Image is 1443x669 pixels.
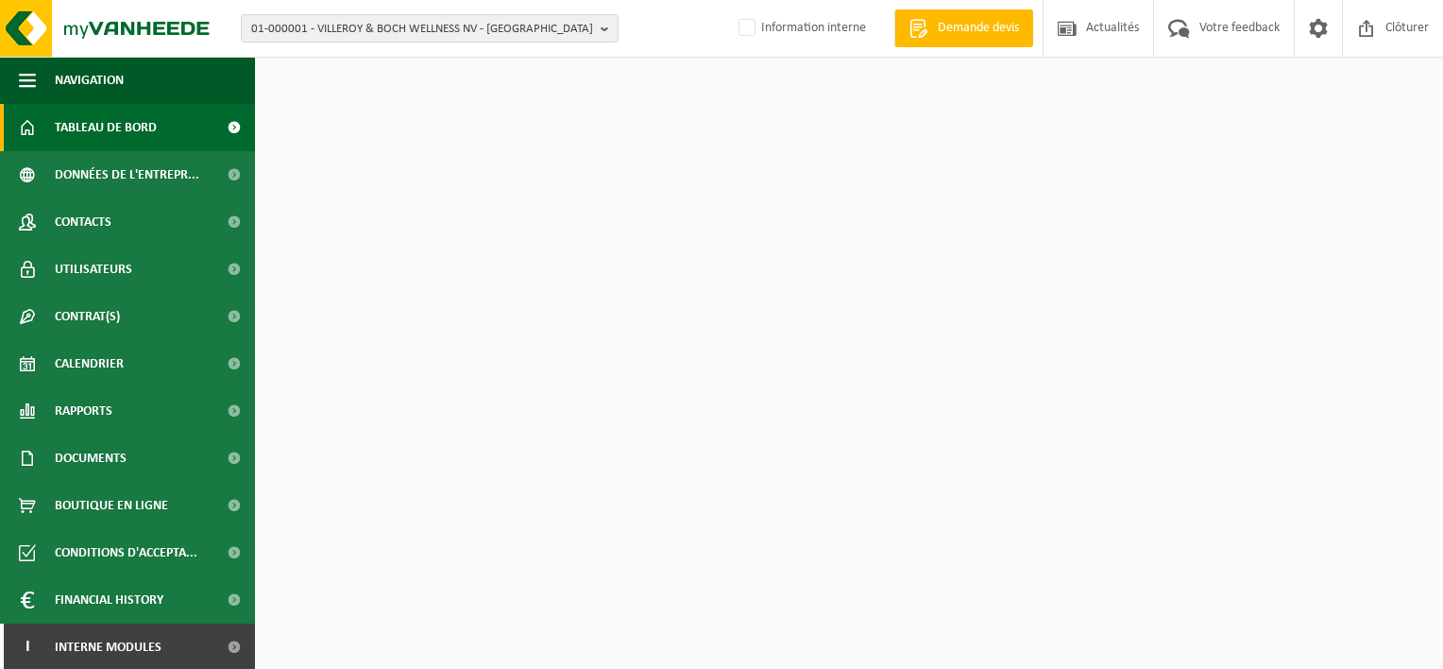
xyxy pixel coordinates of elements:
[55,151,199,198] span: Données de l'entrepr...
[55,482,168,529] span: Boutique en ligne
[55,198,111,246] span: Contacts
[55,293,120,340] span: Contrat(s)
[735,14,866,43] label: Information interne
[933,19,1024,38] span: Demande devis
[55,576,163,624] span: Financial History
[251,15,593,43] span: 01-000001 - VILLEROY & BOCH WELLNESS NV - [GEOGRAPHIC_DATA]
[55,246,132,293] span: Utilisateurs
[55,104,157,151] span: Tableau de bord
[241,14,619,43] button: 01-000001 - VILLEROY & BOCH WELLNESS NV - [GEOGRAPHIC_DATA]
[55,57,124,104] span: Navigation
[55,340,124,387] span: Calendrier
[55,529,197,576] span: Conditions d'accepta...
[55,435,127,482] span: Documents
[894,9,1033,47] a: Demande devis
[55,387,112,435] span: Rapports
